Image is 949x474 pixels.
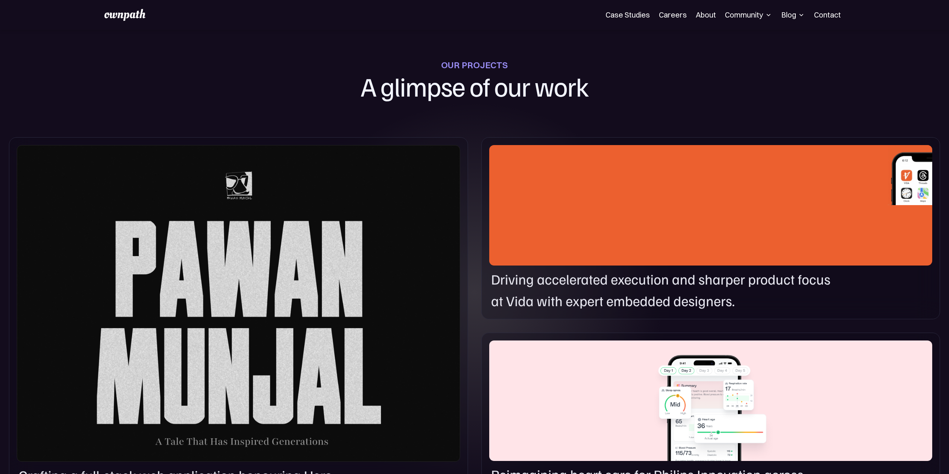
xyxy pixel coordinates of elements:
div: Blog [781,10,805,19]
a: About [696,10,716,19]
p: Driving accelerated execution and sharper product focus at Vida with expert embedded designers. [491,269,835,311]
a: Contact [814,10,841,19]
h1: A glimpse of our work [323,70,626,101]
a: Case Studies [606,10,650,19]
div: OUR PROJECTS [441,60,508,70]
a: Careers [659,10,687,19]
div: Community [725,10,772,19]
